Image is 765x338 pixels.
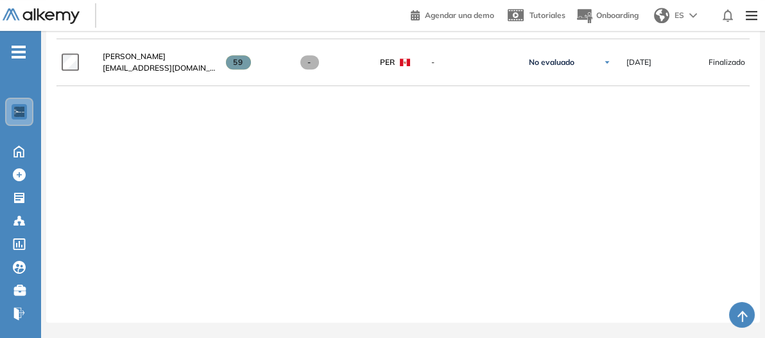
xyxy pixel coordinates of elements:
img: Menu [741,3,762,28]
span: No evaluado [529,57,574,67]
span: PER [380,57,395,68]
span: ES [675,10,684,21]
i: - [12,51,26,53]
span: Finalizado [709,57,745,68]
span: [PERSON_NAME] [103,51,166,61]
a: [PERSON_NAME] [103,51,216,62]
img: https://assets.alkemy.org/workspaces/1802/d452bae4-97f6-47ab-b3bf-1c40240bc960.jpg [14,107,24,117]
img: world [654,8,669,23]
span: - [431,57,513,68]
img: arrow [689,13,697,18]
span: Tutoriales [529,10,565,20]
span: [EMAIL_ADDRESS][DOMAIN_NAME] [103,62,216,74]
img: PER [400,58,410,66]
img: Ícono de flecha [603,58,611,66]
img: Logo [3,8,80,24]
button: Onboarding [576,2,639,30]
span: 59 [226,55,251,69]
span: Onboarding [596,10,639,20]
span: [DATE] [626,57,651,68]
span: - [300,55,319,69]
span: Agendar una demo [425,10,494,20]
a: Agendar una demo [411,6,494,22]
